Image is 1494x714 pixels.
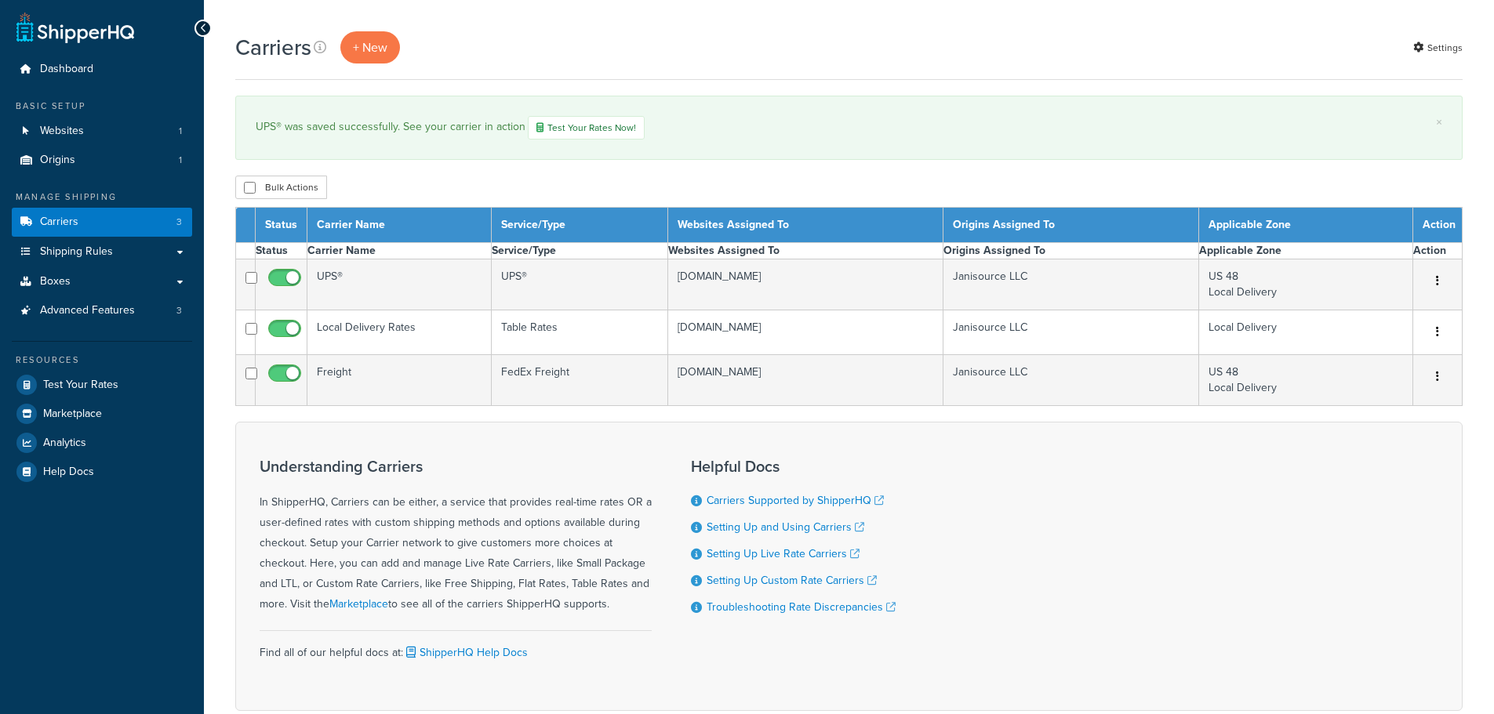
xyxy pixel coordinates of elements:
[12,458,192,486] a: Help Docs
[12,400,192,428] a: Marketplace
[43,466,94,479] span: Help Docs
[16,12,134,43] a: ShipperHQ Home
[179,154,182,167] span: 1
[256,116,1442,140] div: UPS® was saved successfully. See your carrier in action
[12,146,192,175] li: Origins
[528,116,645,140] a: Test Your Rates Now!
[260,458,652,475] h3: Understanding Carriers
[40,154,75,167] span: Origins
[12,267,192,296] a: Boxes
[1413,37,1463,59] a: Settings
[307,208,492,243] th: Carrier Name
[668,243,943,259] th: Websites Assigned To
[12,296,192,325] li: Advanced Features
[307,243,492,259] th: Carrier Name
[943,243,1199,259] th: Origins Assigned To
[12,371,192,399] a: Test Your Rates
[1198,243,1412,259] th: Applicable Zone
[12,117,192,146] li: Websites
[260,630,652,663] div: Find all of our helpful docs at:
[492,310,668,355] td: Table Rates
[40,304,135,317] span: Advanced Features
[668,208,943,243] th: Websites Assigned To
[179,125,182,138] span: 1
[492,208,668,243] th: Service/Type
[1198,310,1412,355] td: Local Delivery
[256,208,307,243] th: Status
[260,458,652,614] div: In ShipperHQ, Carriers can be either, a service that provides real-time rates OR a user-defined r...
[40,245,113,259] span: Shipping Rules
[12,237,192,266] a: Shipping Rules
[492,243,668,259] th: Service/Type
[943,355,1199,406] td: Janisource LLC
[307,310,492,355] td: Local Delivery Rates
[668,310,943,355] td: [DOMAIN_NAME]
[12,296,192,325] a: Advanced Features 3
[40,275,71,288] span: Boxes
[43,408,102,421] span: Marketplace
[12,117,192,146] a: Websites 1
[943,208,1199,243] th: Origins Assigned To
[43,379,118,392] span: Test Your Rates
[1198,259,1412,310] td: US 48 Local Delivery
[1436,116,1442,129] a: ×
[1413,243,1463,259] th: Action
[943,259,1199,310] td: Janisource LLC
[403,644,528,661] a: ShipperHQ Help Docs
[707,572,877,589] a: Setting Up Custom Rate Carriers
[12,208,192,237] li: Carriers
[176,216,182,229] span: 3
[492,259,668,310] td: UPS®
[1198,355,1412,406] td: US 48 Local Delivery
[329,596,388,612] a: Marketplace
[707,545,860,562] a: Setting Up Live Rate Carriers
[1198,208,1412,243] th: Applicable Zone
[12,146,192,175] a: Origins 1
[668,355,943,406] td: [DOMAIN_NAME]
[12,190,192,204] div: Manage Shipping
[40,216,78,229] span: Carriers
[707,519,864,535] a: Setting Up and Using Carriers
[307,355,492,406] td: Freight
[707,599,896,615] a: Troubleshooting Rate Discrepancies
[668,259,943,310] td: [DOMAIN_NAME]
[492,355,668,406] td: FedEx Freight
[40,63,93,76] span: Dashboard
[40,125,84,138] span: Websites
[307,259,492,310] td: UPS®
[707,492,884,509] a: Carriers Supported by ShipperHQ
[12,100,192,113] div: Basic Setup
[235,176,327,199] button: Bulk Actions
[340,31,400,63] a: + New
[12,55,192,84] a: Dashboard
[12,353,192,367] div: Resources
[12,429,192,457] a: Analytics
[235,32,311,63] h1: Carriers
[256,243,307,259] th: Status
[176,304,182,317] span: 3
[43,437,86,450] span: Analytics
[12,208,192,237] a: Carriers 3
[943,310,1199,355] td: Janisource LLC
[1413,208,1463,243] th: Action
[691,458,896,475] h3: Helpful Docs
